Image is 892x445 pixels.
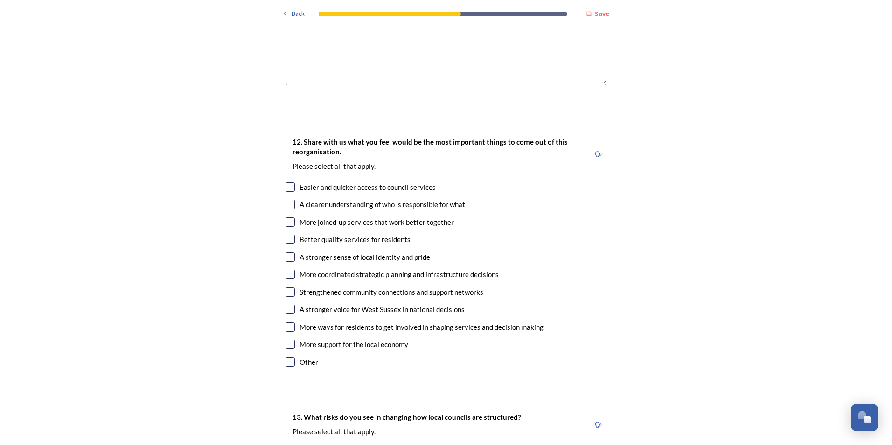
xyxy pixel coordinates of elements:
p: Please select all that apply. [293,161,583,171]
div: Other [300,357,318,368]
p: Please select all that apply. [293,427,521,437]
strong: 12. Share with us what you feel would be the most important things to come out of this reorganisa... [293,138,569,156]
div: Better quality services for residents [300,234,411,245]
div: More ways for residents to get involved in shaping services and decision making [300,322,544,333]
div: More coordinated strategic planning and infrastructure decisions [300,269,499,280]
strong: 13. What risks do you see in changing how local councils are structured? [293,413,521,421]
div: A stronger voice for West Sussex in national decisions [300,304,465,315]
div: A clearer understanding of who is responsible for what [300,199,465,210]
div: A stronger sense of local identity and pride [300,252,430,263]
span: Back [292,9,305,18]
div: Easier and quicker access to council services [300,182,436,193]
div: More support for the local economy [300,339,408,350]
div: More joined-up services that work better together [300,217,454,228]
strong: Save [595,9,609,18]
button: Open Chat [851,404,878,431]
div: Strengthened community connections and support networks [300,287,483,298]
